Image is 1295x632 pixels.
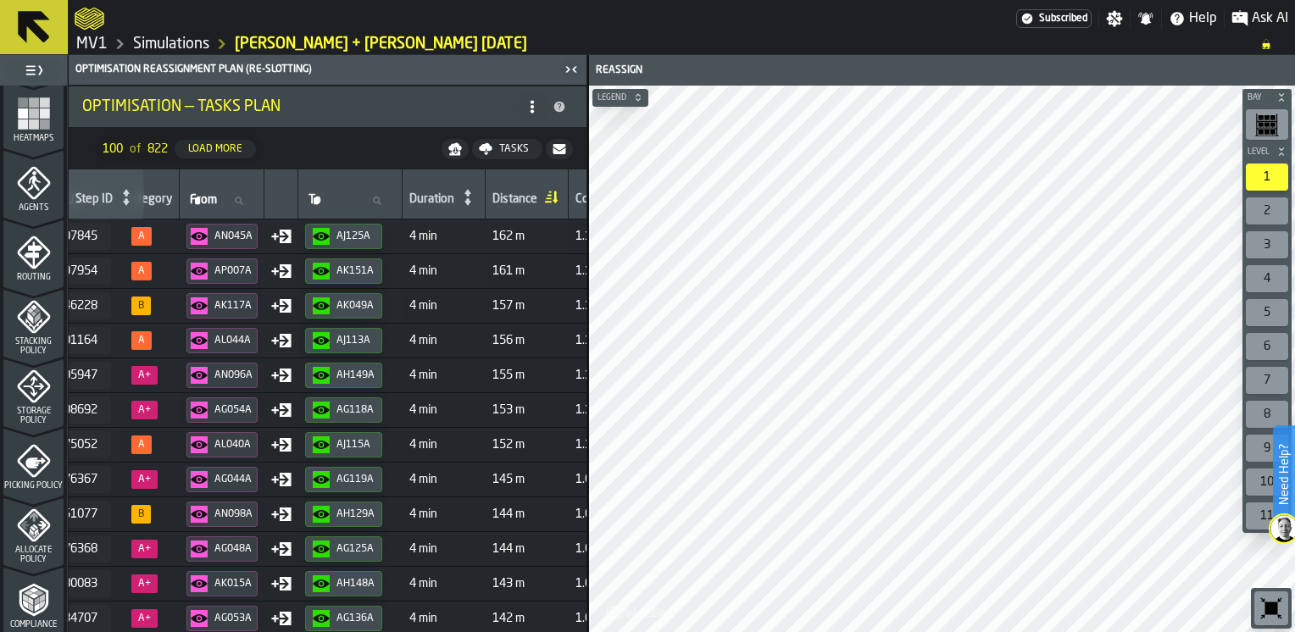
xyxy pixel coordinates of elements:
[214,613,253,624] div: AG053A
[131,401,158,419] span: 13%
[186,363,258,388] button: button-AN096A
[50,299,97,313] span: 3246228
[492,230,562,243] span: 162 m
[305,293,382,319] button: button-AK049A
[1246,265,1288,292] div: 4
[214,404,253,416] div: AG054A
[3,407,64,425] span: Storage Policy
[1251,588,1292,629] div: button-toolbar-undefined
[336,474,375,485] div: AG119A
[1242,262,1292,296] div: button-toolbar-undefined
[409,542,479,556] span: 4 min
[1242,465,1292,499] div: button-toolbar-undefined
[1242,330,1292,363] div: button-toolbar-undefined
[1242,228,1292,262] div: button-toolbar-undefined
[214,300,253,312] div: AK117A
[50,612,97,625] span: 3034707
[575,334,600,347] span: 1.13
[131,574,158,593] span: 43%
[308,193,321,207] span: label
[75,192,113,209] div: Step ID
[442,139,469,159] button: button-
[1246,299,1288,326] div: 5
[50,473,97,486] span: 3276367
[409,299,479,313] span: 4 min
[186,571,258,596] button: button-AK015A
[75,34,1288,54] nav: Breadcrumb
[1242,160,1292,194] div: button-toolbar-undefined
[305,190,395,212] input: label
[3,289,64,357] li: menu Stacking Policy
[3,273,64,282] span: Routing
[305,363,382,388] button: button-AH149A
[1242,106,1292,143] div: button-toolbar-undefined
[147,142,168,156] span: 822
[181,143,249,155] div: Load More
[271,435,292,455] div: Move Type: Put in
[575,369,600,382] span: 1.13
[492,299,562,313] span: 157 m
[575,577,600,590] span: 1.06
[214,230,253,242] div: AN045A
[271,226,292,247] div: Move Type: Put in
[492,369,562,382] span: 155 m
[1039,13,1087,25] span: Subscribed
[1242,363,1292,397] div: button-toolbar-undefined
[131,505,151,524] span: 82%
[50,438,97,452] span: 2975052
[75,3,104,34] a: logo-header
[409,403,479,417] span: 4 min
[592,64,943,76] div: Reassign
[575,507,600,521] span: 1.07
[50,230,97,243] span: 2997845
[1242,143,1292,160] button: button-
[1242,499,1292,533] div: button-toolbar-undefined
[186,328,258,353] button: button-AL044A
[271,608,292,629] div: Move Type: Put in
[1131,10,1161,27] label: button-toggle-Notifications
[214,578,253,590] div: AK015A
[336,369,375,381] div: AH149A
[305,536,382,562] button: button-AG125A
[472,139,542,159] button: button-Tasks
[103,142,123,156] span: 100
[1275,427,1293,522] label: Need Help?
[3,337,64,356] span: Stacking Policy
[1246,367,1288,394] div: 7
[409,473,479,486] span: 4 min
[133,35,209,53] a: link-to-/wh/i/3ccf57d1-1e0c-4a81-a3bb-c2011c5f0d50
[271,574,292,594] div: Move Type: Put in
[592,595,688,629] a: logo-header
[575,612,600,625] span: 1.06
[492,192,537,209] div: Distance
[214,369,253,381] div: AN096A
[1242,397,1292,431] div: button-toolbar-undefined
[131,297,151,315] span: 90%
[76,35,108,53] a: link-to-/wh/i/3ccf57d1-1e0c-4a81-a3bb-c2011c5f0d50
[409,577,479,590] span: 4 min
[3,58,64,82] label: button-toggle-Toggle Full Menu
[69,55,586,85] header: Optimisation Reassignment plan (Re-Slotting)
[131,366,158,385] span: 32%
[1242,431,1292,465] div: button-toolbar-undefined
[409,507,479,521] span: 4 min
[3,80,64,148] li: menu Heatmaps
[559,59,583,80] label: button-toggle-Close me
[50,369,97,382] span: 2995947
[1246,435,1288,462] div: 9
[186,258,258,284] button: button-AP007A
[492,143,536,155] div: Tasks
[1252,8,1288,29] span: Ask AI
[3,203,64,213] span: Agents
[3,150,64,218] li: menu Agents
[409,264,479,278] span: 4 min
[336,300,375,312] div: AK049A
[186,606,258,631] button: button-AG053A
[1246,502,1288,529] div: 11
[592,89,648,106] button: button-
[409,230,479,243] span: 4 min
[214,439,253,451] div: AL040A
[1016,9,1092,28] div: Menu Subscription
[186,467,258,492] button: button-AG044A
[492,577,562,590] span: 143 m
